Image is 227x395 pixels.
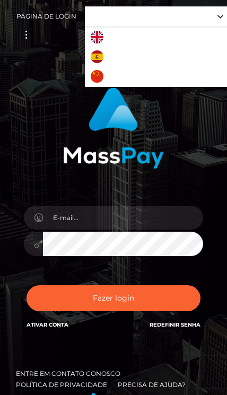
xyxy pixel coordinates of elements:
[16,5,76,28] a: Página de login
[27,285,200,311] button: Fazer login
[63,87,164,169] img: MassPay Login
[85,47,145,67] a: Español
[12,365,125,382] a: Entre em contato conosco
[16,28,36,42] button: Toggle navigation
[85,67,150,86] a: 中文 (简体)
[113,376,190,393] a: Precisa de ajuda?
[43,206,203,230] input: E-mail...
[150,321,200,328] a: Redefinir senha
[12,376,111,393] a: Política de privacidade
[85,28,143,47] a: English
[27,321,68,328] a: Ativar Conta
